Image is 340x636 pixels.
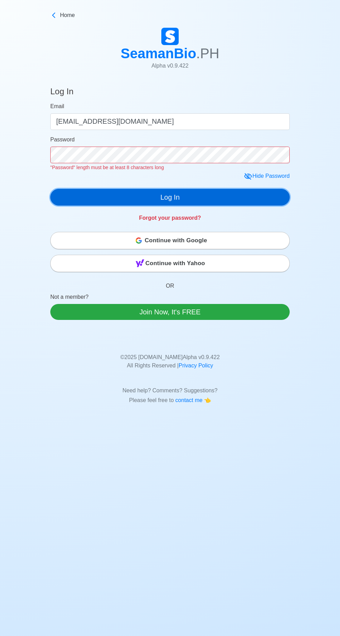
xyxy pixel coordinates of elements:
span: Email [50,103,64,109]
button: Continue with Yahoo [50,255,290,272]
button: Log In [50,189,290,206]
a: Forgot your password? [139,215,201,221]
button: Continue with Google [50,232,290,249]
img: Logo [161,28,179,45]
p: © 2025 [DOMAIN_NAME] Alpha v 0.9.422 All Rights Reserved | [56,345,284,370]
a: Join Now, It's FREE [50,304,290,320]
small: "Password" length must be at least 8 characters long [50,165,164,170]
p: Need help? Comments? Suggestions? [56,378,284,395]
h4: Log In [50,87,74,99]
p: OR [50,273,290,293]
span: contact me [175,397,204,403]
span: Continue with Google [145,234,207,247]
a: Privacy Policy [179,363,213,368]
p: Alpha v 0.9.422 [121,62,220,70]
a: SeamanBio.PHAlpha v0.9.422 [121,28,220,76]
div: Hide Password [244,172,290,181]
a: Home [50,11,290,19]
span: point [204,397,211,403]
span: .PH [196,46,220,61]
p: Not a member? [50,293,290,304]
input: Your email [50,113,290,130]
span: Home [60,11,75,19]
p: Please feel free to [56,396,284,404]
h1: SeamanBio [121,45,220,62]
span: Password [50,137,75,142]
span: Continue with Yahoo [145,256,205,270]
